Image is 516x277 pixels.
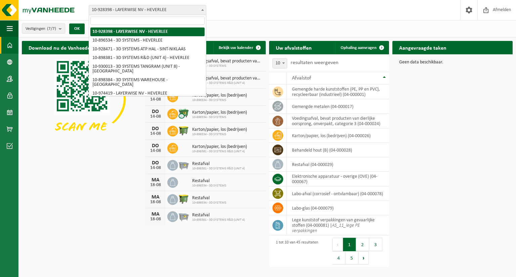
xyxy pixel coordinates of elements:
[356,238,369,251] button: 2
[335,41,388,54] a: Ophaling aanvragen
[291,60,338,65] label: resultaten weergeven
[272,237,318,265] div: 1 tot 10 van 45 resultaten
[22,54,142,144] img: Download de VHEPlus App
[149,97,162,102] div: 14-08
[287,99,389,114] td: gemengde metalen (04-000017)
[22,41,112,54] h2: Download nu de Vanheede+ app!
[149,109,162,114] div: DO
[287,85,389,99] td: gemengde harde kunststoffen (PE, PP en PVC), recycleerbaar (industrieel) (04-000001)
[269,41,318,54] h2: Uw afvalstoffen
[287,186,389,201] td: labo-afval (corrosief - ontvlambaar) (04-000078)
[192,213,245,218] span: Restafval
[149,114,162,119] div: 14-08
[287,201,389,215] td: labo-glas (04-000079)
[26,24,56,34] span: Vestigingen
[192,81,262,85] span: 10-898381 - 3D SYSTEMS R&D (UNIT 4)
[47,26,56,31] count: (7/7)
[192,150,247,154] span: 10-898381 - 3D SYSTEMS R&D (UNIT 4)
[369,238,382,251] button: 3
[149,217,162,222] div: 18-08
[213,41,265,54] a: Bekijk uw kalender
[292,223,360,233] i: AS_11_lege PE verpakkingen
[22,23,65,34] button: Vestigingen(7/7)
[192,196,226,201] span: Restafval
[219,46,253,50] span: Bekijk uw kalender
[292,75,311,81] span: Afvalstof
[192,76,262,81] span: Voedingsafval, bevat producten van dierlijke oorsprong, onverpakt, categorie 3
[192,201,226,205] span: 10-896534 - 3D SYSTEMS
[287,215,389,235] td: lege kunststof verpakkingen van gevaarlijke stoffen (04-000081) |
[90,54,205,62] li: 10-898381 - 3D SYSTEMS R&D (UNIT 4) - HEVERLEE
[192,178,226,184] span: Restafval
[192,64,262,68] span: 10-896534 - 3D SYSTEMS
[192,218,245,222] span: 10-898381 - 3D SYSTEMS R&D (UNIT 4)
[149,212,162,217] div: MA
[149,166,162,170] div: 14-08
[178,125,189,136] img: WB-1100-HPE-GN-50
[192,110,247,115] span: Karton/papier, los (bedrijven)
[90,89,205,98] li: 10-974419 - LAYERWISE NV - HEVERLEE
[178,159,189,170] img: WB-2500-GAL-GY-01
[149,160,162,166] div: DO
[89,5,206,15] span: 10-928398 - LAYERWISE NV - HEVERLEE
[90,45,205,54] li: 10-928471 - 3D SYSTEMS ATP HAL - SINT-NIKLAAS
[90,36,205,45] li: 10-896534 - 3D SYSTEMS - HEVERLEE
[178,108,189,119] img: WB-0660-CU
[343,238,356,251] button: 1
[178,193,189,205] img: WB-1100-HPE-GN-50
[345,251,358,265] button: 5
[392,41,453,54] h2: Aangevraagde taken
[399,60,506,65] p: Geen data beschikbaar.
[287,172,389,186] td: elektronische apparatuur - overige (OVE) (04-000067)
[178,210,189,222] img: WB-2500-GAL-GY-01
[192,93,247,98] span: Karton/papier, los (bedrijven)
[149,195,162,200] div: MA
[149,149,162,153] div: 14-08
[192,167,245,171] span: 10-898381 - 3D SYSTEMS R&D (UNIT 4)
[358,251,369,265] button: Next
[192,161,245,167] span: Restafval
[192,127,247,132] span: Karton/papier, los (bedrijven)
[287,143,389,157] td: behandeld hout (B) (04-000028)
[149,200,162,205] div: 18-08
[149,126,162,131] div: DO
[287,157,389,172] td: restafval (04-000029)
[341,46,377,50] span: Ophaling aanvragen
[149,183,162,187] div: 18-08
[273,59,287,68] span: 10
[192,59,262,64] span: Voedingsafval, bevat producten van dierlijke oorsprong, onverpakt, categorie 3
[287,128,389,143] td: karton/papier, los (bedrijven) (04-000026)
[192,144,247,150] span: Karton/papier, los (bedrijven)
[332,238,343,251] button: Previous
[90,76,205,89] li: 10-898384 - 3D SYSTEMS WAREHOUSE - [GEOGRAPHIC_DATA]
[192,98,247,102] span: 10-896534 - 3D SYSTEMS
[90,62,205,76] li: 10-930013 - 3D SYSTEMS TANGRAM (UNIT 8) - [GEOGRAPHIC_DATA]
[287,114,389,128] td: voedingsafval, bevat producten van dierlijke oorsprong, onverpakt, categorie 3 (04-000024)
[149,143,162,149] div: DO
[332,251,345,265] button: 4
[192,184,226,188] span: 10-896534 - 3D SYSTEMS
[90,27,205,36] li: 10-928398 - LAYERWISE NV - HEVERLEE
[192,132,247,136] span: 10-896534 - 3D SYSTEMS
[69,23,85,34] button: OK
[192,115,247,119] span: 10-896534 - 3D SYSTEMS
[149,131,162,136] div: 14-08
[272,58,287,68] span: 10
[149,177,162,183] div: MA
